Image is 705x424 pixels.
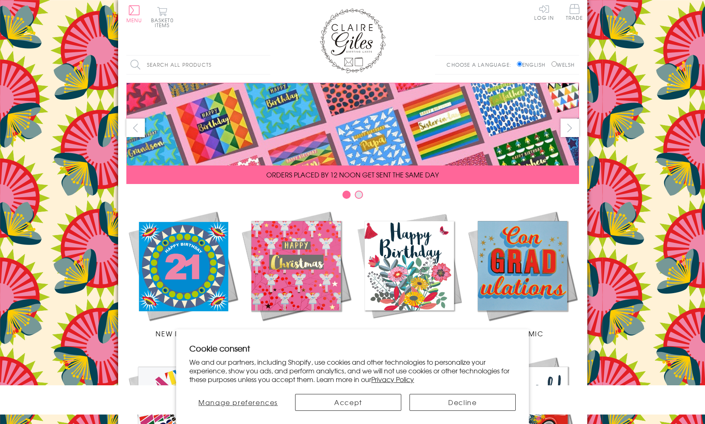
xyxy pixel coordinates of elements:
p: Choose a language: [447,61,515,68]
label: English [517,61,549,68]
span: Birthdays [389,328,429,338]
img: Claire Giles Greetings Cards [320,8,386,73]
button: prev [126,119,145,137]
input: Search all products [126,56,270,74]
a: Birthdays [353,209,466,338]
div: Carousel Pagination [126,190,579,203]
button: next [561,119,579,137]
span: New Releases [156,328,209,338]
button: Menu [126,5,142,23]
span: Trade [566,4,583,20]
a: Privacy Policy [371,374,414,384]
span: ORDERS PLACED BY 12 NOON GET SENT THE SAME DAY [266,170,439,179]
button: Carousel Page 1 (Current Slide) [342,191,351,199]
input: English [517,61,522,67]
p: We and our partners, including Shopify, use cookies and other technologies to personalize your ex... [189,358,516,383]
button: Carousel Page 2 [355,191,363,199]
a: Academic [466,209,579,338]
button: Manage preferences [189,394,287,411]
a: New Releases [126,209,240,338]
span: Academic [501,328,544,338]
button: Accept [295,394,401,411]
button: Basket0 items [151,7,174,28]
button: Decline [410,394,516,411]
label: Welsh [551,61,575,68]
input: Search [262,56,270,74]
span: 0 items [155,16,174,29]
a: Log In [534,4,554,20]
input: Welsh [551,61,557,67]
span: Christmas [275,328,317,338]
span: Menu [126,16,142,24]
a: Christmas [240,209,353,338]
h2: Cookie consent [189,342,516,354]
span: Manage preferences [198,397,278,407]
a: Trade [566,4,583,22]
